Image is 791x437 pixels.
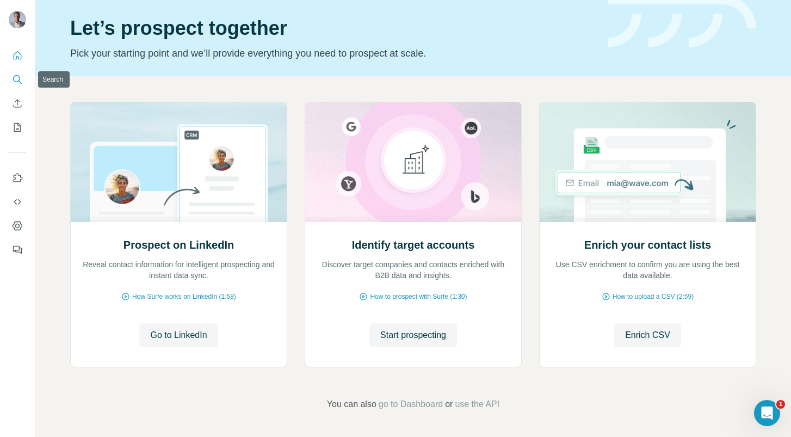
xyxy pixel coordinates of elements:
[9,118,26,137] button: My lists
[9,70,26,89] button: Search
[380,329,446,342] span: Start prospecting
[150,329,207,342] span: Go to LinkedIn
[70,102,287,222] img: Prospect on LinkedIn
[9,46,26,65] button: Quick start
[551,259,745,281] p: Use CSV enrichment to confirm you are using the best data available.
[327,398,376,411] span: You can also
[754,400,780,426] iframe: Intercom live chat
[776,400,785,409] span: 1
[139,323,218,347] button: Go to LinkedIn
[613,292,694,301] span: How to upload a CSV (2:59)
[369,323,457,347] button: Start prospecting
[9,240,26,260] button: Feedback
[445,398,453,411] span: or
[625,329,670,342] span: Enrich CSV
[352,237,475,253] h2: Identify target accounts
[305,102,522,222] img: Identify target accounts
[379,398,443,411] button: go to Dashboard
[9,94,26,113] button: Enrich CSV
[316,259,510,281] p: Discover target companies and contacts enriched with B2B data and insights.
[9,192,26,212] button: Use Surfe API
[9,216,26,236] button: Dashboard
[123,237,234,253] h2: Prospect on LinkedIn
[70,17,595,39] h1: Let’s prospect together
[70,46,595,61] p: Pick your starting point and we’ll provide everything you need to prospect at scale.
[82,259,276,281] p: Reveal contact information for intelligent prospecting and instant data sync.
[584,237,711,253] h2: Enrich your contact lists
[9,168,26,188] button: Use Surfe on LinkedIn
[132,292,236,301] span: How Surfe works on LinkedIn (1:58)
[370,292,467,301] span: How to prospect with Surfe (1:30)
[455,398,499,411] button: use the API
[539,102,756,222] img: Enrich your contact lists
[614,323,681,347] button: Enrich CSV
[9,11,26,28] img: Avatar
